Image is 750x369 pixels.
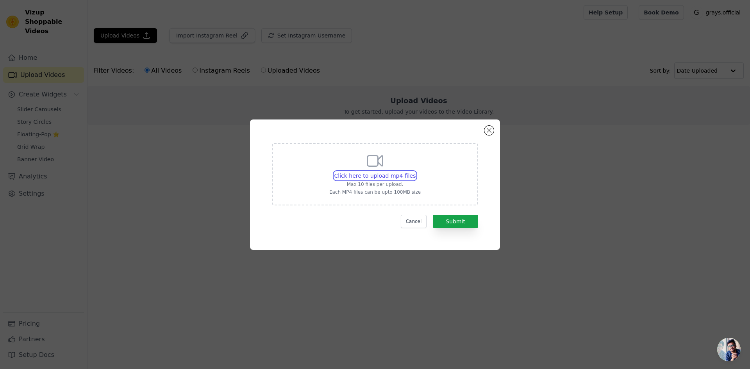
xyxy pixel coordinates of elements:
div: Open chat [717,338,741,361]
button: Submit [433,215,478,228]
p: Max 10 files per upload. [329,181,421,187]
button: Close modal [484,126,494,135]
button: Cancel [401,215,427,228]
p: Each MP4 files can be upto 100MB size [329,189,421,195]
span: Click here to upload mp4 files [334,173,416,179]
